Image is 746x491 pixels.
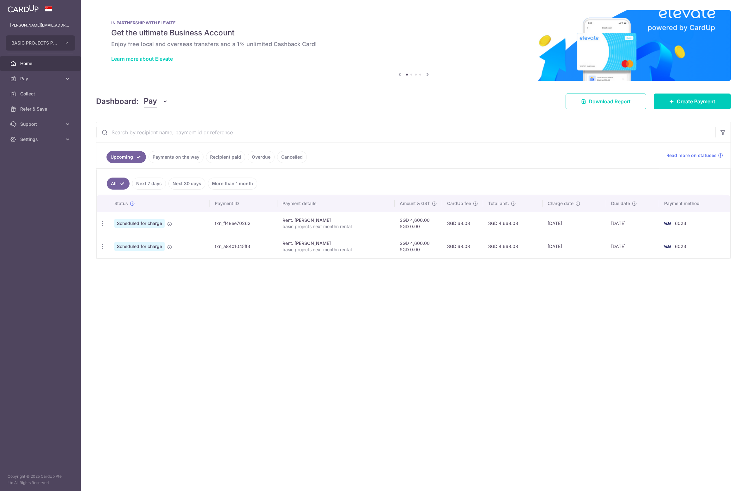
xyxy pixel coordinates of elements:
[282,223,390,230] p: basic projects next monthn rental
[20,121,62,127] span: Support
[606,212,659,235] td: [DATE]
[20,60,62,67] span: Home
[11,40,58,46] span: BASIC PROJECTS PTE LTD
[111,56,173,62] a: Learn more about Elevate
[210,235,277,258] td: txn_a8401045ff3
[20,106,62,112] span: Refer & Save
[206,151,245,163] a: Recipient paid
[395,235,442,258] td: SGD 4,600.00 SGD 0.00
[96,10,731,81] img: Renovation banner
[132,178,166,190] a: Next 7 days
[447,200,471,207] span: CardUp fee
[208,178,257,190] a: More than 1 month
[666,152,717,159] span: Read more on statuses
[277,151,307,163] a: Cancelled
[666,152,723,159] a: Read more on statuses
[248,151,275,163] a: Overdue
[543,212,606,235] td: [DATE]
[661,243,674,250] img: Bank Card
[659,195,730,212] th: Payment method
[543,235,606,258] td: [DATE]
[606,235,659,258] td: [DATE]
[400,200,430,207] span: Amount & GST
[282,240,390,246] div: Rent. [PERSON_NAME]
[20,76,62,82] span: Pay
[210,195,277,212] th: Payment ID
[442,212,483,235] td: SGD 68.08
[675,221,686,226] span: 6023
[654,94,731,109] a: Create Payment
[111,20,716,25] p: IN PARTNERSHIP WITH ELEVATE
[20,136,62,142] span: Settings
[395,212,442,235] td: SGD 4,600.00 SGD 0.00
[483,212,543,235] td: SGD 4,668.08
[611,200,630,207] span: Due date
[483,235,543,258] td: SGD 4,668.08
[111,28,716,38] h5: Get the ultimate Business Account
[96,122,715,142] input: Search by recipient name, payment id or reference
[144,95,168,107] button: Pay
[149,151,203,163] a: Payments on the way
[705,472,740,488] iframe: Opens a widget where you can find more information
[168,178,205,190] a: Next 30 days
[144,95,157,107] span: Pay
[114,242,165,251] span: Scheduled for charge
[6,35,75,51] button: BASIC PROJECTS PTE LTD
[277,195,395,212] th: Payment details
[661,220,674,227] img: Bank Card
[566,94,646,109] a: Download Report
[114,200,128,207] span: Status
[8,5,39,13] img: CardUp
[675,244,686,249] span: 6023
[111,40,716,48] h6: Enjoy free local and overseas transfers and a 1% unlimited Cashback Card!
[106,151,146,163] a: Upcoming
[10,22,71,28] p: [PERSON_NAME][EMAIL_ADDRESS][DOMAIN_NAME]
[488,200,509,207] span: Total amt.
[589,98,631,105] span: Download Report
[20,91,62,97] span: Collect
[282,217,390,223] div: Rent. [PERSON_NAME]
[282,246,390,253] p: basic projects next monthn rental
[442,235,483,258] td: SGD 68.08
[548,200,573,207] span: Charge date
[677,98,715,105] span: Create Payment
[114,219,165,228] span: Scheduled for charge
[107,178,130,190] a: All
[96,96,139,107] h4: Dashboard:
[210,212,277,235] td: txn_ff48ee70262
